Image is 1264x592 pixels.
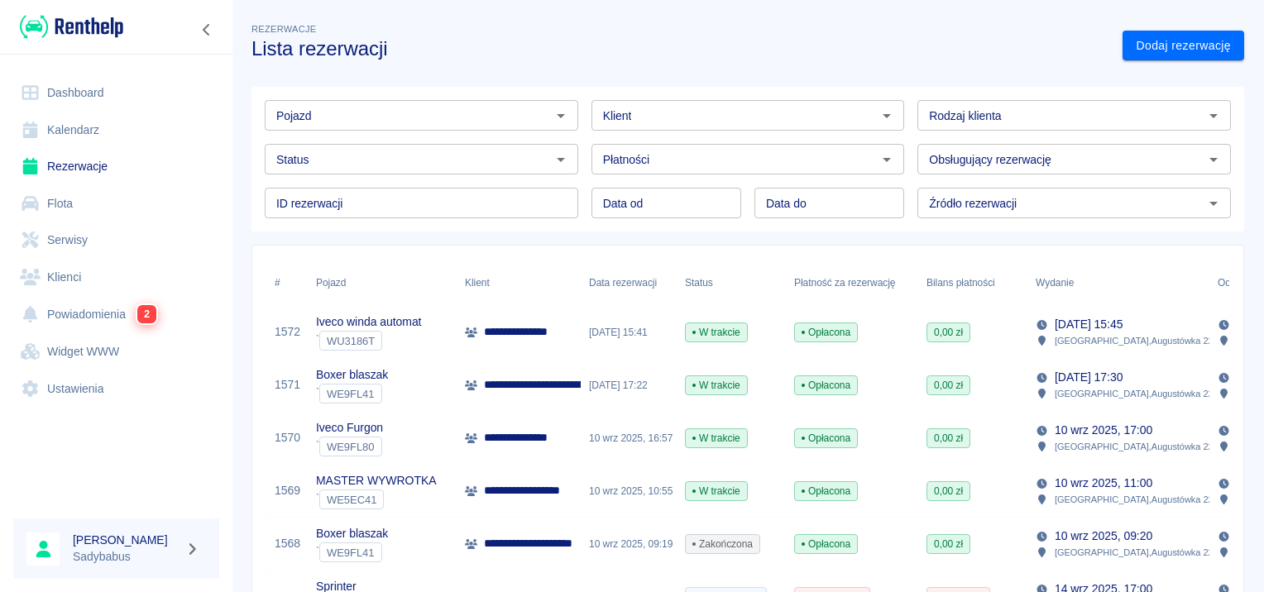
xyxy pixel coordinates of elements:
button: Otwórz [549,104,572,127]
span: 0,00 zł [927,537,970,551]
button: Otwórz [1202,192,1225,215]
div: # [275,260,280,306]
a: Powiadomienia2 [13,295,219,333]
a: 1568 [275,535,300,552]
div: Odbiór [1218,260,1247,306]
a: 1569 [275,482,300,499]
span: 0,00 zł [927,484,970,499]
p: [GEOGRAPHIC_DATA] , Augustówka 22A [1055,333,1219,348]
span: W trakcie [686,325,747,340]
p: [GEOGRAPHIC_DATA] , Augustówka 22A [1055,386,1219,401]
span: Opłacona [795,378,857,393]
div: Data rezerwacji [589,260,657,306]
div: Płatność za rezerwację [786,260,918,306]
button: Otwórz [875,104,898,127]
input: DD.MM.YYYY [754,188,904,218]
p: [GEOGRAPHIC_DATA] , Augustówka 22A [1055,545,1219,560]
div: Status [685,260,713,306]
div: Bilans płatności [926,260,995,306]
a: Serwisy [13,222,219,259]
p: MASTER WYWROTKA [316,472,436,489]
span: WE5EC41 [320,494,383,506]
span: 0,00 zł [927,431,970,446]
a: 1572 [275,323,300,341]
div: Płatność za rezerwację [794,260,896,306]
div: [DATE] 15:41 [581,306,677,359]
p: Boxer blaszak [316,525,388,542]
p: [DATE] 17:30 [1055,369,1123,386]
span: WE9FL41 [320,547,381,559]
div: Pojazd [308,260,457,306]
div: Data rezerwacji [581,260,677,306]
div: Bilans płatności [918,260,1027,306]
input: DD.MM.YYYY [591,188,741,218]
a: Dashboard [13,74,219,112]
div: Klient [465,260,490,306]
p: [GEOGRAPHIC_DATA] , Augustówka 22A [1055,492,1219,507]
span: WE9FL80 [320,441,381,453]
button: Otwórz [549,148,572,171]
span: 2 [137,305,156,323]
a: Rezerwacje [13,148,219,185]
div: ` [316,542,388,562]
span: Opłacona [795,537,857,551]
button: Otwórz [1202,148,1225,171]
span: W trakcie [686,431,747,446]
div: ` [316,489,436,509]
h6: [PERSON_NAME] [73,532,179,548]
button: Otwórz [1202,104,1225,127]
a: Flota [13,185,219,222]
p: Iveco Furgon [316,419,383,437]
span: 0,00 zł [927,378,970,393]
div: [DATE] 17:22 [581,359,677,412]
span: WE9FL41 [320,388,381,400]
span: W trakcie [686,484,747,499]
span: Zakończona [686,537,759,551]
a: Klienci [13,259,219,296]
img: Renthelp logo [20,13,123,41]
p: 10 wrz 2025, 09:20 [1055,528,1152,545]
a: Renthelp logo [13,13,123,41]
div: Status [677,260,786,306]
a: 1570 [275,429,300,446]
div: # [266,260,308,306]
span: W trakcie [686,378,747,393]
p: [DATE] 15:45 [1055,316,1123,333]
div: ` [316,331,421,351]
p: Iveco winda automat [316,313,421,331]
p: [GEOGRAPHIC_DATA] , Augustówka 22A [1055,439,1219,454]
h3: Lista rezerwacji [251,37,1109,60]
div: 10 wrz 2025, 16:57 [581,412,677,465]
a: Kalendarz [13,112,219,149]
a: Ustawienia [13,370,219,408]
div: Wydanie [1027,260,1209,306]
div: Pojazd [316,260,346,306]
div: Wydanie [1036,260,1074,306]
p: Sadybabus [73,548,179,566]
div: 10 wrz 2025, 09:19 [581,518,677,571]
button: Otwórz [875,148,898,171]
span: Rezerwacje [251,24,316,34]
button: Zwiń nawigację [194,19,219,41]
p: 10 wrz 2025, 17:00 [1055,422,1152,439]
span: Opłacona [795,431,857,446]
div: Klient [457,260,581,306]
div: 10 wrz 2025, 10:55 [581,465,677,518]
span: Opłacona [795,325,857,340]
a: Dodaj rezerwację [1123,31,1244,61]
p: 10 wrz 2025, 11:00 [1055,475,1152,492]
span: Opłacona [795,484,857,499]
div: ` [316,437,383,456]
span: 0,00 zł [927,325,970,340]
p: Boxer blaszak [316,366,388,384]
a: Widget WWW [13,333,219,370]
div: ` [316,384,388,403]
a: 1571 [275,376,300,394]
span: WU3186T [320,335,381,347]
